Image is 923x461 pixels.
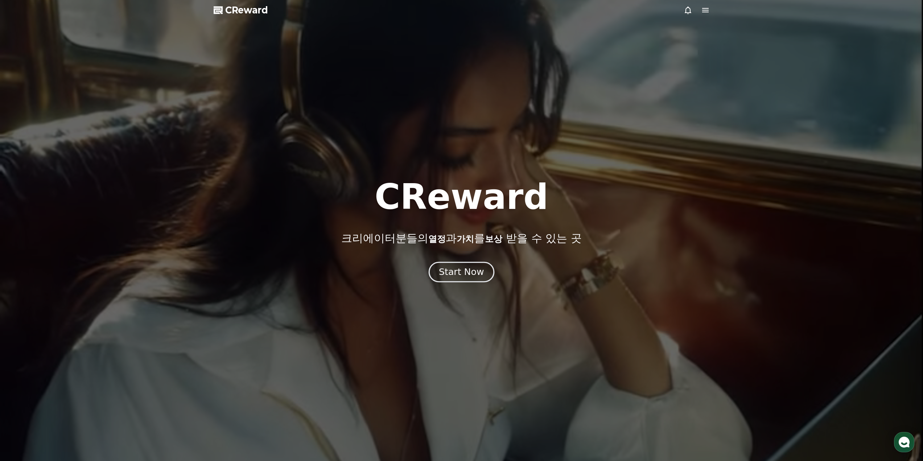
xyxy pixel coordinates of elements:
[428,234,446,244] span: 열정
[112,241,121,247] span: 설정
[430,269,493,276] a: Start Now
[225,4,268,16] span: CReward
[66,241,75,247] span: 대화
[2,230,48,248] a: 홈
[214,4,268,16] a: CReward
[375,180,548,214] h1: CReward
[341,232,581,245] p: 크리에이터분들의 과 를 받을 수 있는 곳
[457,234,474,244] span: 가치
[439,266,484,278] div: Start Now
[429,262,494,282] button: Start Now
[485,234,502,244] span: 보상
[94,230,139,248] a: 설정
[23,241,27,247] span: 홈
[48,230,94,248] a: 대화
